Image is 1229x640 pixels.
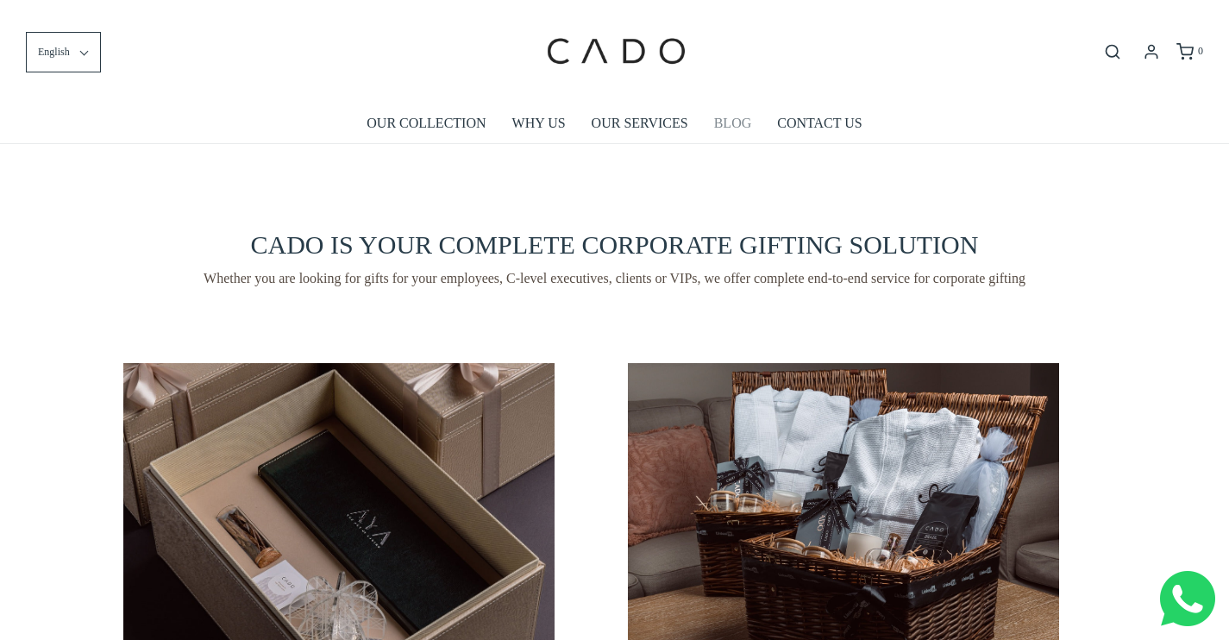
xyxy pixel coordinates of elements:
[492,2,548,16] span: Last name
[251,230,979,259] span: CADO IS YOUR COMPLETE CORPORATE GIFTING SOLUTION
[1097,42,1128,61] button: Open search bar
[367,104,486,143] a: OUR COLLECTION
[38,44,70,60] span: English
[492,72,577,86] span: Company name
[592,104,688,143] a: OUR SERVICES
[1160,571,1215,626] img: Whatsapp
[542,13,688,91] img: cadogifting
[512,104,566,143] a: WHY US
[123,268,1107,289] span: Whether you are looking for gifts for your employees, C-level executives, clients or VIPs, we off...
[714,104,752,143] a: BLOG
[1175,43,1203,60] a: 0
[777,104,862,143] a: CONTACT US
[26,32,101,72] button: English
[492,143,574,157] span: Number of gifts
[1198,45,1203,57] span: 0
